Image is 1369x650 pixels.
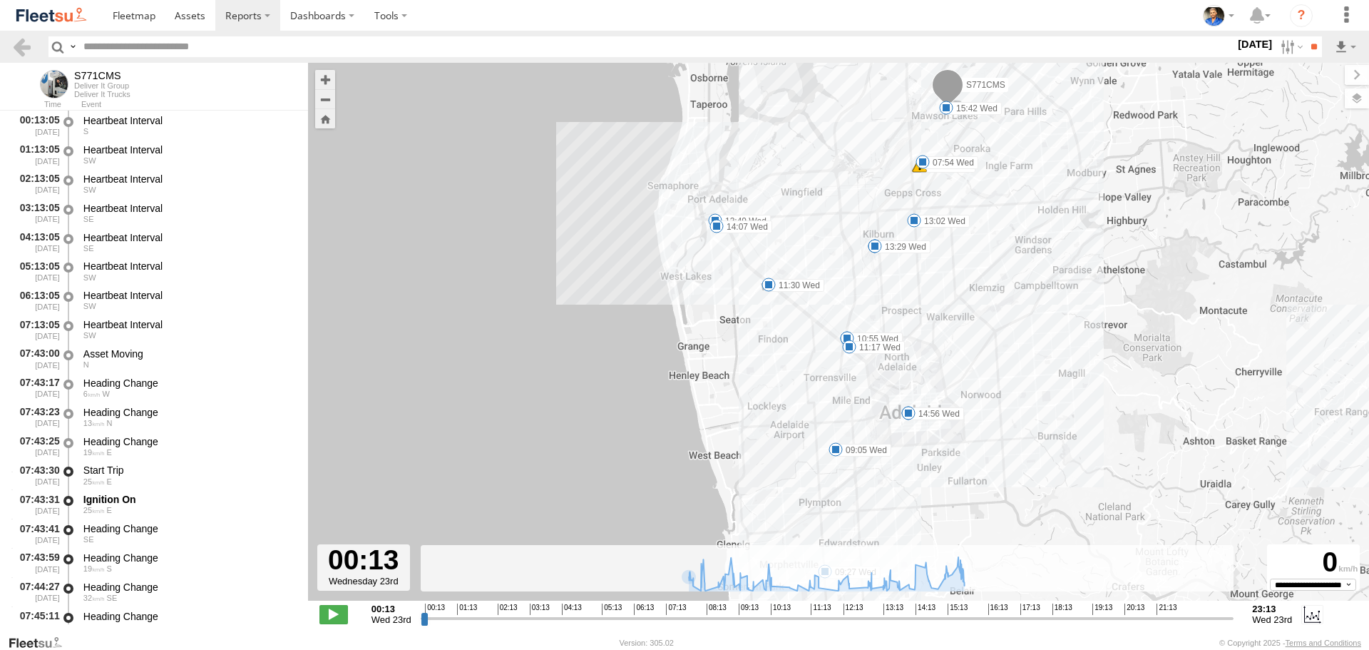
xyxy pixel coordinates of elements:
[74,90,130,98] div: Deliver It Trucks
[948,604,968,615] span: 15:13
[11,491,61,517] div: 07:43:31 [DATE]
[83,302,96,310] span: Heading: 230
[562,604,582,615] span: 04:13
[83,552,294,564] div: Heading Change
[811,604,831,615] span: 11:13
[1092,604,1112,615] span: 19:13
[74,81,130,90] div: Deliver It Group
[717,220,772,233] label: 14:07 Wed
[102,390,109,398] span: Heading: 271
[83,173,294,186] div: Heartbeat Interval
[11,36,32,57] a: Back to previous Page
[315,70,335,89] button: Zoom in
[83,506,105,514] span: 25
[315,109,335,128] button: Zoom Home
[739,604,759,615] span: 09:13
[1252,604,1292,614] strong: 23:13
[83,464,294,477] div: Start Trip
[83,390,101,398] span: 6
[1124,604,1144,615] span: 20:13
[83,377,294,390] div: Heading Change
[11,316,61,342] div: 07:13:05 [DATE]
[83,493,294,506] div: Ignition On
[107,623,118,631] span: Heading: 117
[923,156,978,169] label: 07:54 Wed
[11,579,61,605] div: 07:44:27 [DATE]
[83,594,105,602] span: 32
[83,522,294,535] div: Heading Change
[946,102,1002,115] label: 15:42 Wed
[11,375,61,401] div: 07:43:17 [DATE]
[1269,547,1358,579] div: 0
[1235,36,1275,52] label: [DATE]
[11,608,61,634] div: 07:45:11 [DATE]
[634,604,654,615] span: 06:13
[11,200,61,226] div: 03:13:05 [DATE]
[83,260,294,273] div: Heartbeat Interval
[916,604,935,615] span: 14:13
[498,604,518,615] span: 02:13
[11,345,61,372] div: 07:43:00 [DATE]
[11,520,61,547] div: 07:43:41 [DATE]
[883,604,903,615] span: 13:13
[107,448,112,457] span: Heading: 75
[8,636,73,650] a: Visit our Website
[315,89,335,109] button: Zoom out
[988,604,1008,615] span: 16:13
[1157,604,1176,615] span: 21:13
[107,594,118,602] span: Heading: 148
[83,156,96,165] span: Heading: 213
[920,160,975,173] label: 07:50 Wed
[715,215,771,228] label: 13:49 Wed
[83,448,105,457] span: 19
[83,535,94,544] span: Heading: 151
[11,433,61,459] div: 07:43:25 [DATE]
[966,79,1005,89] span: S771CMS
[14,6,88,25] img: fleetsu-logo-horizontal.svg
[83,186,96,194] span: Heading: 213
[83,477,105,486] span: 25
[83,610,294,623] div: Heading Change
[1333,36,1358,57] label: Export results as...
[83,127,88,136] span: Heading: 161
[844,604,863,615] span: 12:13
[1198,5,1239,26] div: Matt Draper
[83,581,294,594] div: Heading Change
[83,347,294,360] div: Asset Moving
[83,419,105,427] span: 13
[371,604,411,614] strong: 00:13
[83,623,105,631] span: 34
[11,229,61,255] div: 04:13:05 [DATE]
[11,258,61,285] div: 05:13:05 [DATE]
[849,341,905,354] label: 11:17 Wed
[1252,614,1292,625] span: Wed 23rd Jul 2025
[771,604,791,615] span: 10:13
[875,240,930,253] label: 13:29 Wed
[107,564,112,573] span: Heading: 182
[107,419,113,427] span: Heading: 22
[769,279,824,292] label: 11:30 Wed
[11,549,61,576] div: 07:43:59 [DATE]
[81,101,308,108] div: Event
[11,101,61,108] div: Time
[83,215,94,223] span: Heading: 154
[602,604,622,615] span: 05:13
[83,331,96,340] span: Heading: 230
[666,604,686,615] span: 07:13
[83,318,294,331] div: Heartbeat Interval
[11,462,61,489] div: 07:43:30 [DATE]
[83,202,294,215] div: Heartbeat Interval
[83,244,94,253] span: Heading: 154
[1290,4,1313,27] i: ?
[707,604,727,615] span: 08:13
[11,404,61,430] div: 07:43:23 [DATE]
[83,564,105,573] span: 19
[836,444,891,457] label: 09:05 Wed
[847,332,903,345] label: 10:55 Wed
[1286,639,1361,647] a: Terms and Conditions
[11,171,61,197] div: 02:13:05 [DATE]
[530,604,550,615] span: 03:13
[425,604,445,615] span: 00:13
[83,406,294,419] div: Heading Change
[457,604,477,615] span: 01:13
